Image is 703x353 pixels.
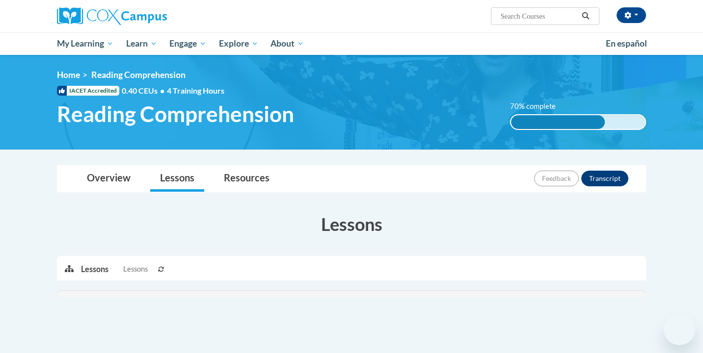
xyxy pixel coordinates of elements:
[42,32,661,55] div: Main menu
[57,212,646,236] h3: Lessons
[120,32,163,55] a: Learn
[167,86,224,95] span: 4 Training Hours
[270,38,304,50] span: About
[163,32,213,55] a: Engage
[57,70,80,80] a: Home
[123,264,148,275] span: Lessons
[150,166,204,192] a: Lessons
[606,38,647,49] span: En español
[81,264,108,275] p: Lessons
[51,32,120,55] a: My Learning
[57,38,113,50] span: My Learning
[57,101,294,127] span: Reading Comprehension
[511,115,605,129] div: 70% complete
[581,171,628,186] button: Transcript
[213,32,265,55] a: Explore
[169,38,206,50] span: Engage
[91,70,186,80] span: Reading Comprehension
[599,33,653,54] a: En español
[126,38,157,50] span: Learn
[57,86,119,96] span: IACET Accredited
[534,171,579,186] button: Feedback
[265,32,311,55] a: About
[57,7,167,25] img: Cox Campus
[664,314,695,345] iframe: Button to launch messaging window
[578,10,593,22] button: Search
[617,7,646,23] button: Account Settings
[219,38,258,50] span: Explore
[160,86,164,95] span: •
[510,101,567,112] label: 70% complete
[77,166,140,192] a: Overview
[122,85,167,96] span: 0.40 CEUs
[500,10,578,22] input: Search Courses
[214,166,279,192] a: Resources
[57,7,243,25] a: Cox Campus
